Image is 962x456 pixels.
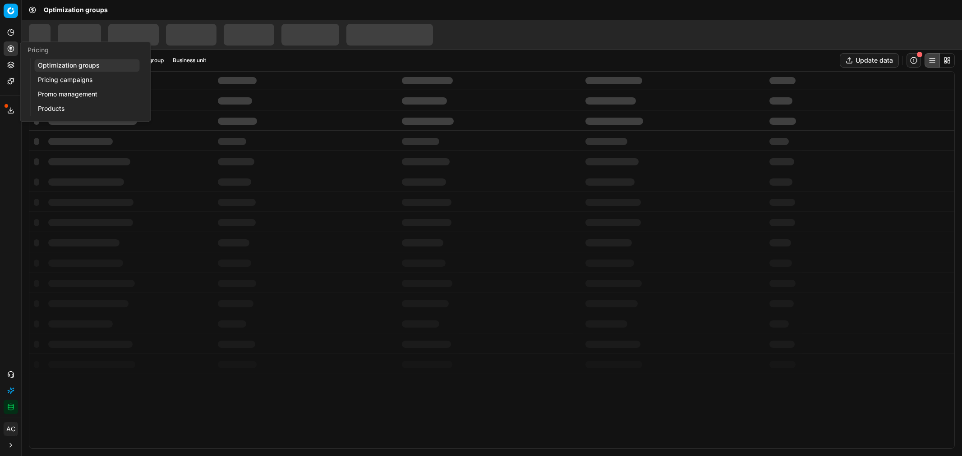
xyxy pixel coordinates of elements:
span: Pricing [28,46,49,54]
button: Update data [840,53,899,68]
nav: breadcrumb [44,5,108,14]
a: Pricing campaigns [34,73,139,86]
a: Promo management [34,88,139,100]
span: Optimization groups [44,5,108,14]
a: Optimization groups [34,59,139,72]
a: Products [34,102,139,115]
button: Business unit [169,55,210,66]
button: AC [4,422,18,436]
